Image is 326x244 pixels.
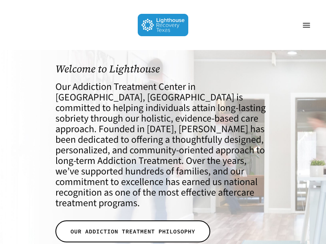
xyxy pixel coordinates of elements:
[55,82,271,209] h4: Our Addiction Treatment Center in [GEOGRAPHIC_DATA], [GEOGRAPHIC_DATA] is committed to helping in...
[55,220,210,242] a: OUR ADDICTION TREATMENT PHILOSOPHY
[55,63,271,75] h1: Welcome to Lighthouse
[138,14,189,36] img: Lighthouse Recovery Texas
[298,21,315,29] a: Navigation Menu
[70,227,195,235] span: OUR ADDICTION TREATMENT PHILOSOPHY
